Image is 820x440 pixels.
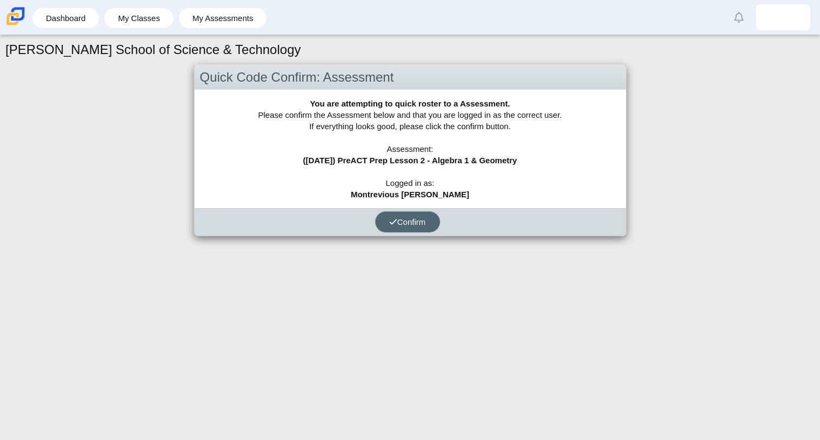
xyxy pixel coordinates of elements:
a: My Assessments [184,8,262,28]
h1: [PERSON_NAME] School of Science & Technology [5,41,301,59]
button: Confirm [375,211,440,232]
a: Dashboard [38,8,94,28]
a: montrevious.roby.cteZWE [756,4,810,30]
b: ([DATE]) PreACT Prep Lesson 2 - Algebra 1 & Geometry [303,156,517,165]
span: Confirm [389,217,426,226]
img: montrevious.roby.cteZWE [775,9,792,26]
div: Please confirm the Assessment below and that you are logged in as the correct user. If everything... [195,90,626,208]
a: Carmen School of Science & Technology [4,20,27,29]
b: You are attempting to quick roster to a Assessment. [310,99,510,108]
b: Montrevious [PERSON_NAME] [351,190,469,199]
a: My Classes [110,8,168,28]
div: Quick Code Confirm: Assessment [195,65,626,90]
a: Alerts [727,5,751,29]
img: Carmen School of Science & Technology [4,5,27,28]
